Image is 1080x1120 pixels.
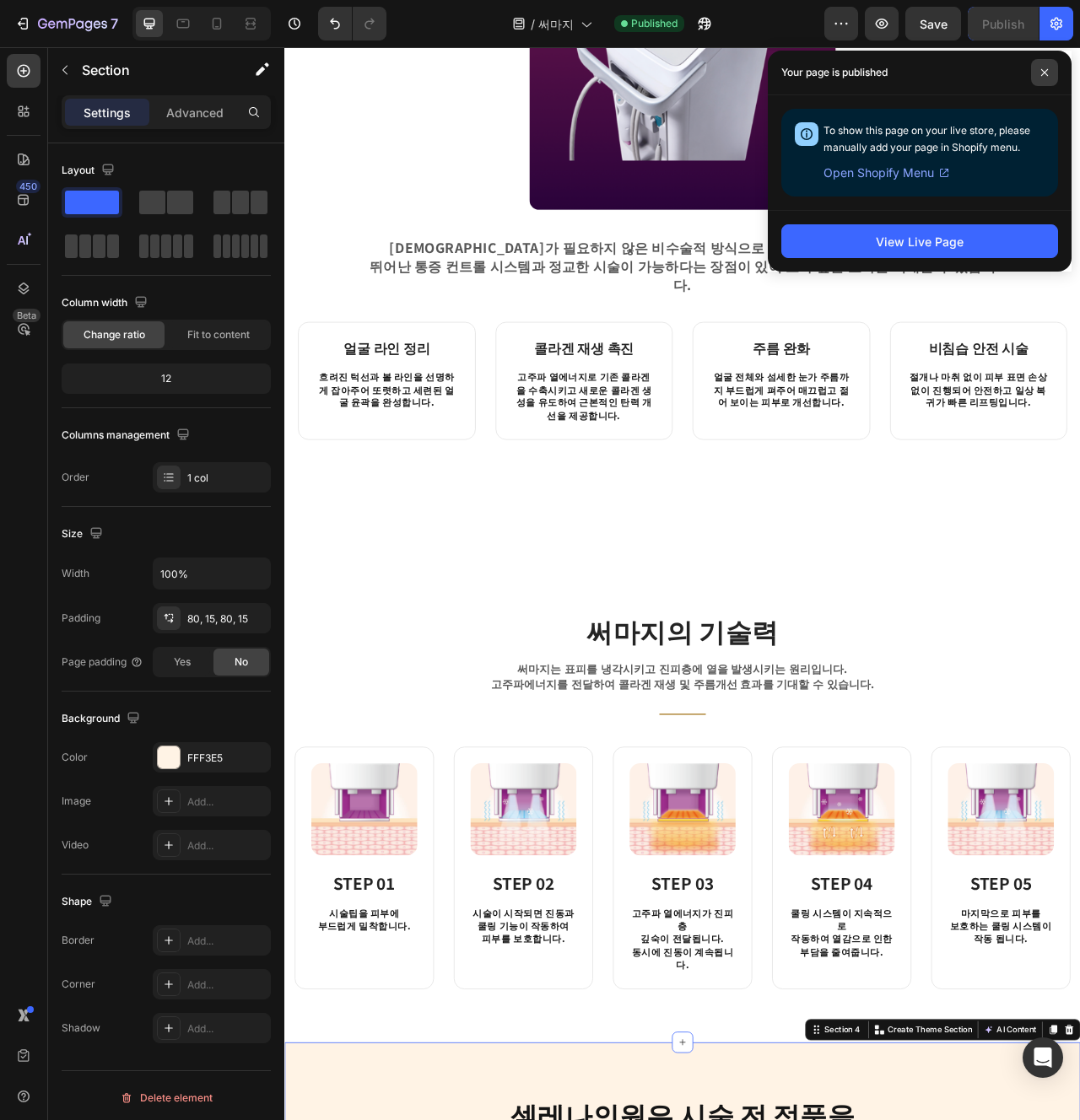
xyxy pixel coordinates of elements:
h2: 써마지의 기술력 [211,719,802,766]
div: Add... [187,794,267,810]
div: Width [62,566,89,581]
strong: 비침습 안전 시술 [819,370,946,395]
p: [DEMOGRAPHIC_DATA]가 필요하지 않은 비수술적 방식으로 일상으로의 빠른 복귀가 가능하며, [103,243,910,267]
p: Your page is published [781,64,888,81]
div: Corner [62,977,95,992]
p: Section [82,60,220,80]
div: Add... [187,977,267,993]
div: Open Intercom Messenger [1023,1037,1063,1078]
p: 흐려진 턱선과 볼 라인을 선명하게 잡아주어 또렷하고 세련된 얼굴 윤곽을 완성합니다. [40,411,220,460]
button: View Live Page [781,224,1058,258]
p: 써마지는 표피를 냉각시키고 진피층에 열을 발생시키는 원리입니다. 고주파에너지를 전달하여 콜라겐 재생 및 주름개선 효과를 기대할 수 있습니다. [213,781,800,819]
strong: STEP 05 [872,1048,951,1078]
button: 7 [7,7,126,40]
p: 뛰어난 통증 컨트롤 시스템과 정교한 시술이 가능하다는 장점이 있어 보다 높은 효과를 기대할 수 있습니다. [103,267,910,314]
div: Size [62,523,106,546]
div: Add... [187,838,267,853]
div: Color [62,750,88,765]
img: 스킨 보톡스 시술 부위 설명 이미지 4 [641,911,776,1027]
strong: STEP 02 [265,1048,343,1078]
img: 스킨 보톡스 시술 부위 설명 이미지 2 [236,911,371,1027]
span: To show this page on your live store, please manually add your page in Shopify menu. [823,124,1030,153]
div: Image [62,794,91,809]
strong: STEP 01 [62,1048,141,1078]
div: Add... [187,1021,267,1037]
div: 80, 15, 80, 15 [187,611,267,627]
div: Delete element [120,1088,213,1108]
strong: STEP 04 [670,1048,748,1078]
p: 고주파 열에너지로 기존 콜라겐을 수축시키고 새로운 콜라겐 생성을 유도하여 근본적인 탄력 개선을 제공합니다. [291,411,472,477]
span: 써마지 [538,15,574,33]
p: Settings [84,104,131,121]
div: FFF3E5 [187,751,267,766]
div: Shadow [62,1020,100,1036]
span: No [235,654,248,670]
span: / [531,15,535,33]
h3: 콜라겐 재생 촉진 [289,370,473,396]
div: Column width [62,292,151,315]
button: Publish [968,7,1039,40]
div: Background [62,708,143,730]
span: Published [631,16,678,31]
div: Publish [982,15,1024,33]
input: Auto [154,558,270,589]
h3: 주름 완화 [540,370,724,396]
img: 스킨 보톡스 시술 부위 설명 이미지 1 [844,911,979,1027]
button: Delete element [62,1085,271,1112]
div: 12 [65,367,267,390]
div: Shape [62,891,116,913]
div: Beta [13,309,40,322]
div: Border [62,933,94,948]
div: Page padding [62,654,143,670]
span: Open Shopify Menu [823,163,934,183]
div: View Live Page [876,233,964,250]
span: Fit to content [187,327,250,342]
p: Advanced [166,104,224,121]
div: 1 col [187,471,267,486]
span: Change ratio [84,327,145,342]
img: 스킨 보톡스 시술 부위 설명 이미지 3 [439,911,574,1027]
div: Layout [62,159,118,182]
span: Save [920,17,948,31]
img: 스킨 보톡스 시술 부위 설명 이미지 1 [34,911,169,1027]
div: Add... [187,934,267,949]
strong: 얼굴 라인 정리 [75,370,185,395]
p: 절개나 마취 없이 피부 표면 손상 없이 진행되어 안전하고 일상 복귀가 빠른 리프팅입니다. [793,411,974,460]
strong: STEP 03 [467,1048,546,1078]
div: 450 [16,180,40,193]
p: 7 [111,13,118,34]
button: Save [905,7,961,40]
span: Yes [174,654,191,670]
div: Video [62,837,89,853]
div: Undo/Redo [318,7,386,40]
div: Padding [62,611,100,626]
div: Order [62,470,89,485]
iframe: Design area [284,47,1080,1120]
p: 얼굴 전체와 섬세한 눈가 주름까지 부드럽게 펴주어 매끄럽고 젊어 보이는 피부로 개선합니다. [542,411,722,460]
div: Columns management [62,424,193,447]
